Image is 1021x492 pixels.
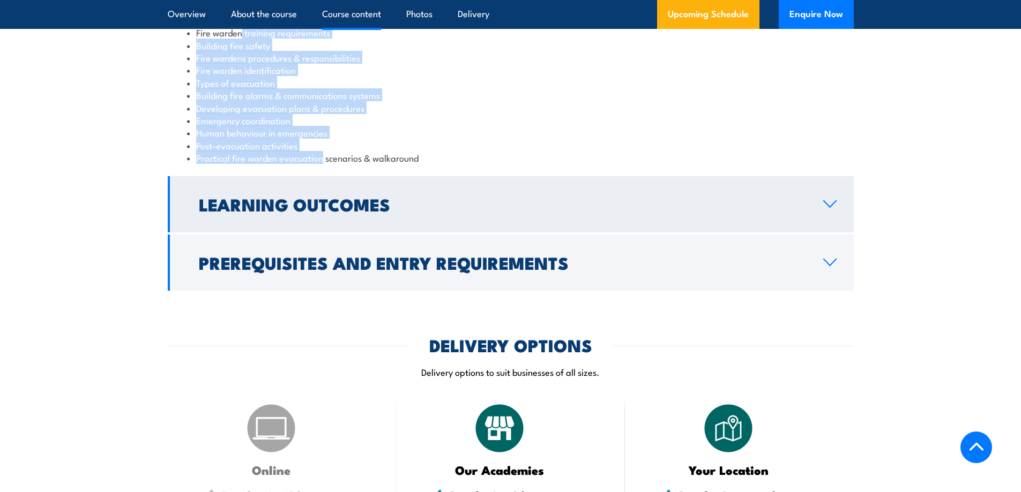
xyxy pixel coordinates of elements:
[187,64,834,76] li: Fire warden identification
[652,464,806,476] h3: Your Location
[187,89,834,101] li: Building fire alarms & communications systems
[187,114,834,126] li: Emergency coordination
[199,255,806,270] h2: Prerequisites and Entry Requirements
[195,464,348,476] h3: Online
[187,77,834,89] li: Types of evacuation
[168,234,854,291] a: Prerequisites and Entry Requirements
[423,464,577,476] h3: Our Academies
[187,126,834,139] li: Human behaviour in emergencies
[168,176,854,232] a: Learning Outcomes
[187,51,834,64] li: Fire wardens procedures & responsibilities
[187,39,834,51] li: Building fire safety
[187,152,834,164] li: Practical fire warden evacuation scenarios & walkaround
[168,366,854,378] p: Delivery options to suit businesses of all sizes.
[187,26,834,39] li: Fire warden training requirements
[429,337,592,352] h2: DELIVERY OPTIONS
[187,139,834,152] li: Post-evacuation activities
[187,102,834,114] li: Developing evacuation plans & procedures
[199,196,806,211] h2: Learning Outcomes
